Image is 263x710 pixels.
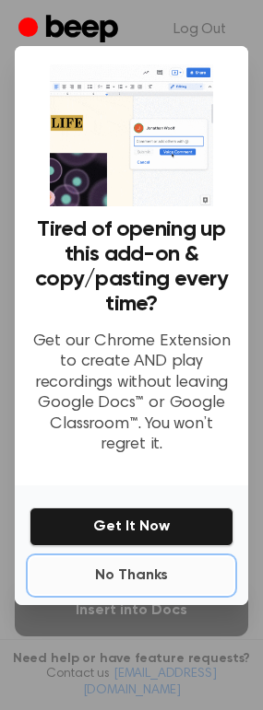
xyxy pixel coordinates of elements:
[30,507,233,546] button: Get It Now
[18,12,123,48] a: Beep
[50,64,213,206] img: Beep extension in action
[30,557,233,594] button: No Thanks
[30,217,233,317] h3: Tired of opening up this add-on & copy/pasting every time?
[155,7,245,52] a: Log Out
[30,332,233,456] p: Get our Chrome Extension to create AND play recordings without leaving Google Docs™ or Google Cla...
